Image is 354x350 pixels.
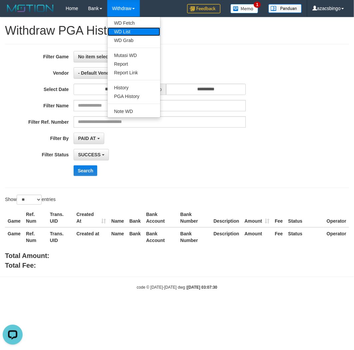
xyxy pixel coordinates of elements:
[285,208,324,227] th: Status
[108,107,160,116] a: Note WD
[187,285,217,290] strong: [DATE] 03:07:30
[254,2,261,8] span: 1
[3,3,23,23] button: Open LiveChat chat widget
[285,227,324,246] th: Status
[47,208,74,227] th: Trans. UID
[177,227,211,246] th: Bank Number
[78,54,115,59] span: No item selected
[268,4,302,13] img: panduan.png
[5,24,349,37] h1: Withdraw PGA History
[109,227,127,246] th: Name
[211,208,242,227] th: Description
[108,92,160,101] a: PGA History
[230,4,258,13] img: Button%20Memo.svg
[5,195,56,205] label: Show entries
[272,208,285,227] th: Fee
[74,165,97,176] button: Search
[108,27,160,36] a: WD List
[5,227,23,246] th: Game
[5,252,49,259] b: Total Amount:
[108,83,160,92] a: History
[211,227,242,246] th: Description
[5,208,23,227] th: Game
[242,227,272,246] th: Amount
[78,152,101,157] span: SUCCESS
[108,19,160,27] a: WD Fetch
[5,262,36,269] b: Total Fee:
[23,227,47,246] th: Ref. Num
[78,70,117,76] span: - Default Vendor -
[109,208,127,227] th: Name
[144,208,178,227] th: Bank Account
[74,227,109,246] th: Created at
[23,208,47,227] th: Ref. Num
[108,68,160,77] a: Report Link
[74,208,109,227] th: Created At
[144,227,178,246] th: Bank Account
[5,3,56,13] img: MOTION_logo.png
[108,60,160,68] a: Report
[74,149,109,160] button: SUCCESS
[108,51,160,60] a: Mutasi WD
[324,227,349,246] th: Operator
[127,208,144,227] th: Bank
[17,195,42,205] select: Showentries
[74,133,104,144] button: PAID AT
[127,227,144,246] th: Bank
[47,227,74,246] th: Trans. UID
[187,4,220,13] img: Feedback.jpg
[74,67,125,79] button: - Default Vendor -
[78,136,96,141] span: PAID AT
[242,208,272,227] th: Amount
[324,208,349,227] th: Operator
[108,36,160,45] a: WD Grab
[74,51,123,62] button: No item selected
[272,227,285,246] th: Fee
[177,208,211,227] th: Bank Number
[137,285,217,290] small: code © [DATE]-[DATE] dwg |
